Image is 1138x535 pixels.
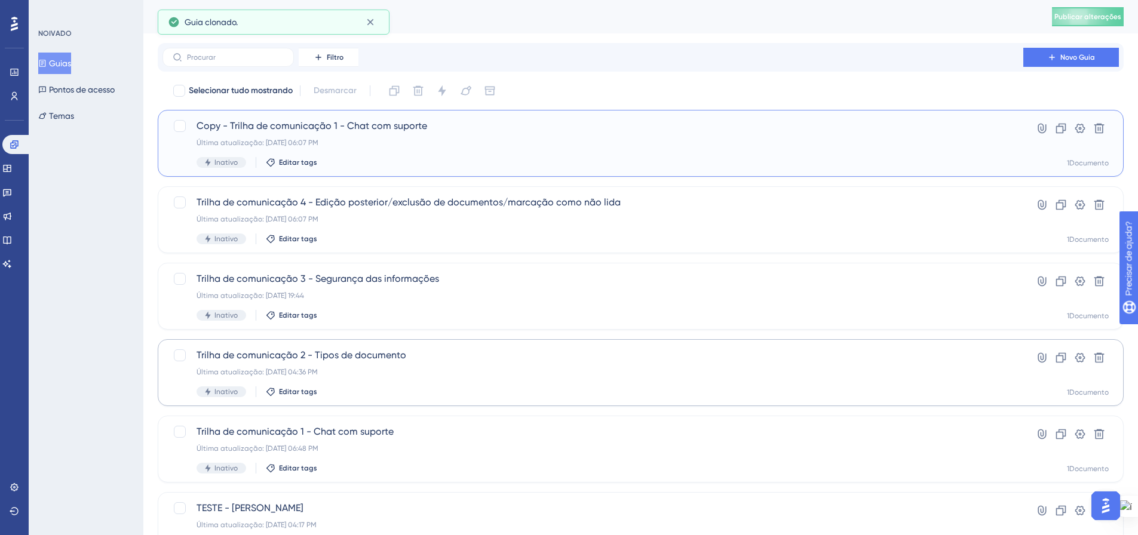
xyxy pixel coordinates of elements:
[1067,312,1109,320] font: 1Documento
[279,311,317,319] font: Editar tags
[214,311,238,319] font: Inativo
[197,444,318,453] font: Última atualização: [DATE] 06:48 PM
[49,85,115,94] font: Pontos de acesso
[197,349,406,361] font: Trilha de comunicação 2 - Tipos de documento
[197,215,318,223] font: Última atualização: [DATE] 06:07 PM
[1054,13,1121,21] font: Publicar alterações
[187,53,284,62] input: Procurar
[327,53,343,62] font: Filtro
[49,111,74,121] font: Temas
[49,59,71,68] font: Guias
[197,196,621,208] font: Trilha de comunicação 4 - Edição posterior/exclusão de documentos/marcação como não lida
[314,85,357,96] font: Desmarcar
[189,85,293,96] font: Selecionar tudo mostrando
[279,235,317,243] font: Editar tags
[214,158,238,167] font: Inativo
[1060,53,1095,62] font: Novo Guia
[1088,488,1124,524] iframe: Iniciador do Assistente de IA do UserGuiding
[1067,235,1109,244] font: 1Documento
[1067,388,1109,396] font: 1Documento
[197,120,427,131] font: Copy - Trilha de comunicação 1 - Chat com suporte
[38,105,74,127] button: Temas
[38,29,72,38] font: NOIVADO
[266,310,317,320] button: Editar tags
[185,17,238,27] font: Guia clonado.
[197,368,318,376] font: Última atualização: [DATE] 04:36 PM
[38,79,115,100] button: Pontos de acesso
[1067,159,1109,167] font: 1Documento
[1023,48,1119,67] button: Novo Guia
[299,48,358,67] button: Filtro
[214,464,238,472] font: Inativo
[214,235,238,243] font: Inativo
[197,273,439,284] font: Trilha de comunicação 3 - Segurança das informações
[28,5,103,14] font: Precisar de ajuda?
[197,291,304,300] font: Última atualização: [DATE] 19:44
[279,158,317,167] font: Editar tags
[308,80,363,102] button: Desmarcar
[38,53,71,74] button: Guias
[279,388,317,396] font: Editar tags
[266,387,317,396] button: Editar tags
[1052,7,1124,26] button: Publicar alterações
[1067,465,1109,473] font: 1Documento
[197,502,303,514] font: TESTE - [PERSON_NAME]
[197,139,318,147] font: Última atualização: [DATE] 06:07 PM
[197,521,317,529] font: Última atualização: [DATE] 04:17 PM
[197,426,394,437] font: Trilha de comunicação 1 - Chat com suporte
[214,388,238,396] font: Inativo
[279,464,317,472] font: Editar tags
[266,463,317,473] button: Editar tags
[266,234,317,244] button: Editar tags
[266,158,317,167] button: Editar tags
